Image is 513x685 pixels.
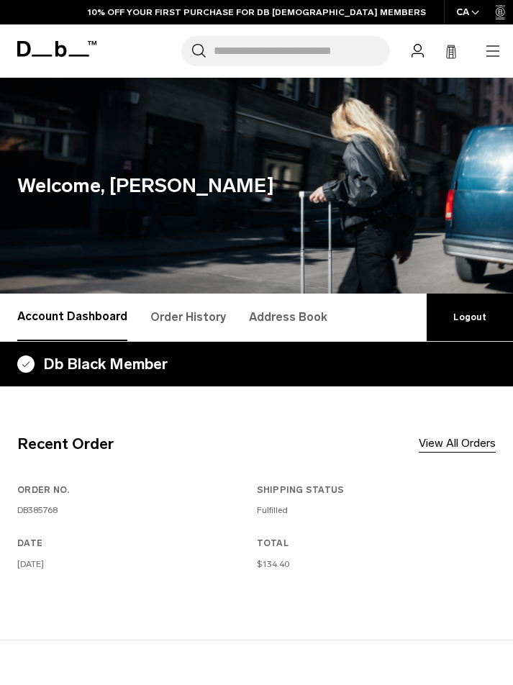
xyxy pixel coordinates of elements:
[17,171,496,201] h1: Welcome, [PERSON_NAME]
[427,294,513,341] a: Logout
[17,558,251,571] p: [DATE]
[17,505,58,515] a: DB385768
[17,353,501,376] h4: Db Black Member
[257,558,491,571] p: $134.40
[257,537,491,550] h3: Total
[17,484,251,496] h3: Order No.
[257,504,491,517] p: Fulfilled
[249,294,327,341] a: Address Book
[150,294,226,341] a: Order History
[17,294,127,341] a: Account Dashboard
[17,537,251,550] h3: Date
[257,484,491,496] h3: Shipping Status
[419,435,496,452] a: View All Orders
[17,432,114,455] h4: Recent Order
[88,6,426,19] a: 10% OFF YOUR FIRST PURCHASE FOR DB [DEMOGRAPHIC_DATA] MEMBERS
